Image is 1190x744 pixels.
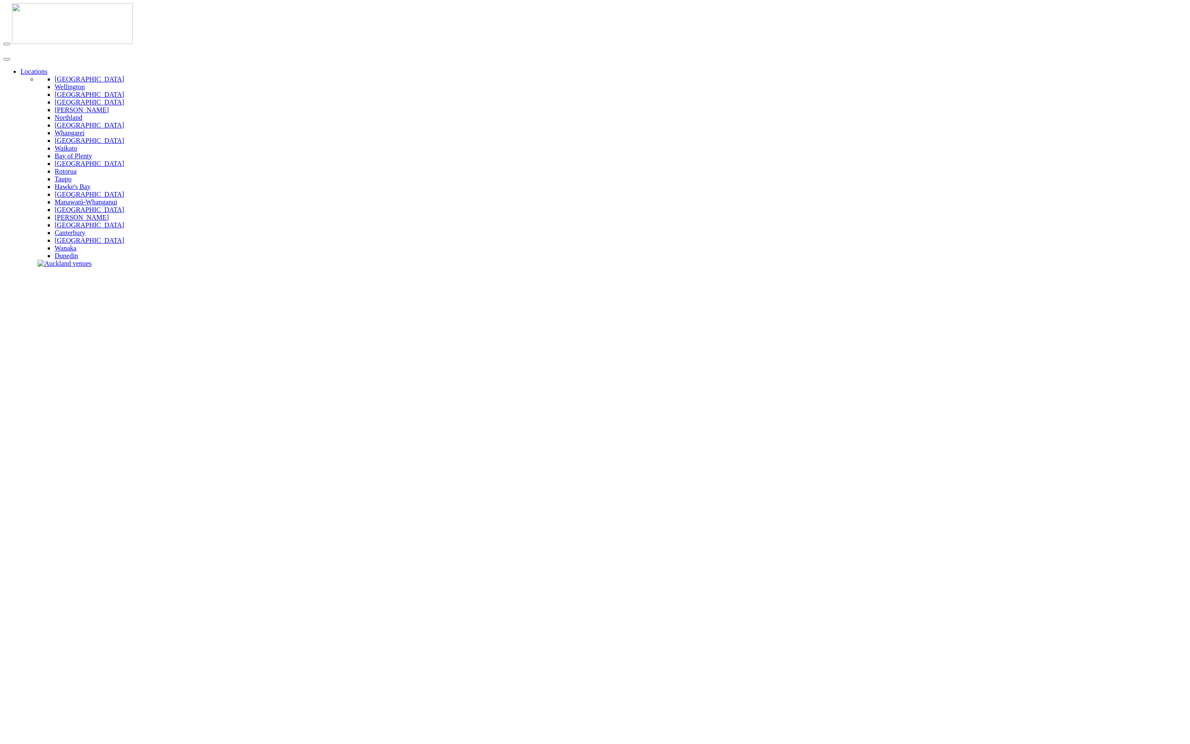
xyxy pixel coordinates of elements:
[55,160,124,167] a: [GEOGRAPHIC_DATA]
[55,175,72,183] a: Taupo
[55,252,78,259] a: Dunedin
[55,99,124,106] a: [GEOGRAPHIC_DATA]
[55,206,124,213] a: [GEOGRAPHIC_DATA]
[55,137,124,144] a: [GEOGRAPHIC_DATA]
[55,114,82,121] a: Northland
[55,214,109,221] a: [PERSON_NAME]
[55,129,84,137] a: Whangarei
[55,191,124,198] a: [GEOGRAPHIC_DATA]
[12,3,133,44] img: nzv-logo.png
[38,260,92,267] img: Auckland venues
[55,122,124,129] a: [GEOGRAPHIC_DATA]
[3,46,109,51] img: new-zealand-venues-text.png
[55,106,109,113] a: [PERSON_NAME]
[55,83,85,90] a: Wellington
[55,244,76,252] a: Wanaka
[55,76,124,83] a: [GEOGRAPHIC_DATA]
[55,198,117,206] a: Manawatū-Whanganui
[55,91,124,98] a: [GEOGRAPHIC_DATA]
[55,237,124,244] a: [GEOGRAPHIC_DATA]
[55,229,85,236] a: Canterbury
[55,168,77,175] a: Rotorua
[20,68,47,75] a: Locations
[55,145,77,152] a: Waikato
[55,221,124,229] a: [GEOGRAPHIC_DATA]
[55,183,90,190] a: Hawke's Bay
[55,152,92,160] a: Bay of Plenty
